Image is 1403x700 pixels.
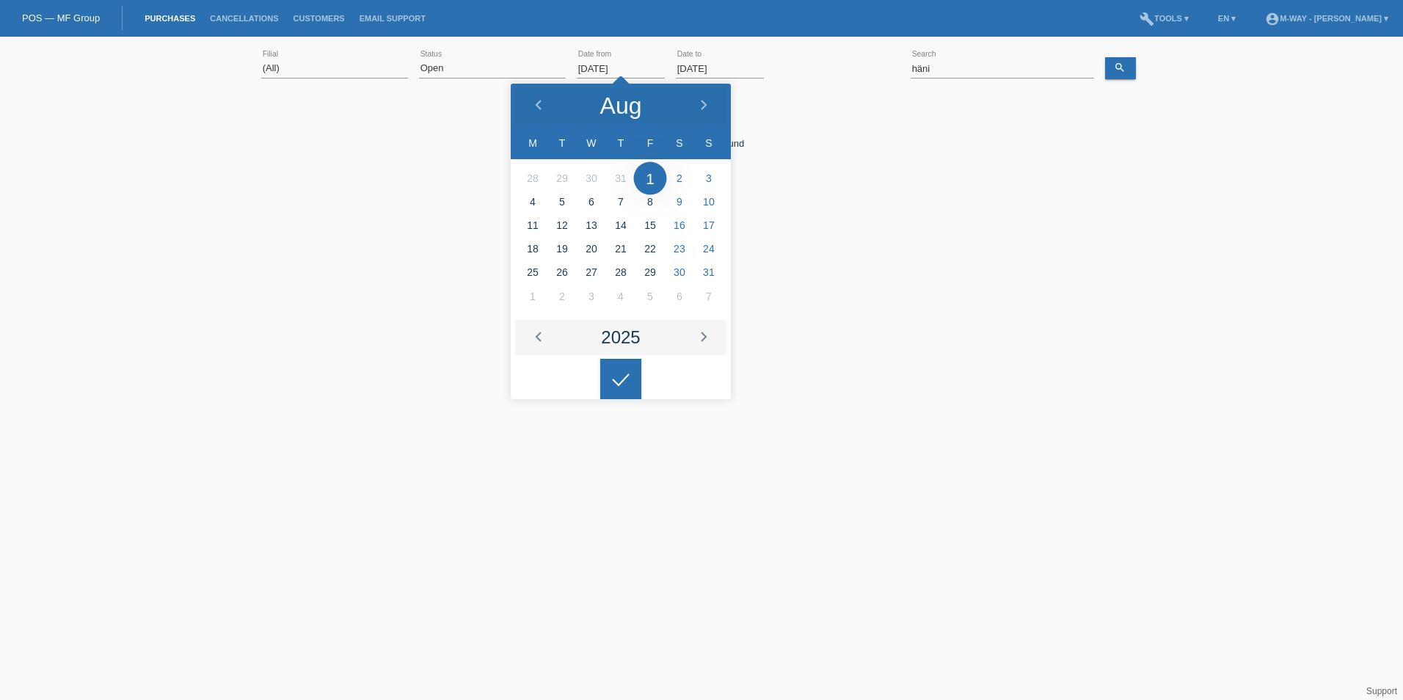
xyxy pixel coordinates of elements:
[1265,12,1280,26] i: account_circle
[1366,686,1397,696] a: Support
[352,14,433,23] a: Email Support
[22,12,100,23] a: POS — MF Group
[1140,12,1154,26] i: build
[1211,14,1243,23] a: EN ▾
[1258,14,1396,23] a: account_circlem-way - [PERSON_NAME] ▾
[137,14,203,23] a: Purchases
[1114,62,1126,73] i: search
[286,14,352,23] a: Customers
[203,14,285,23] a: Cancellations
[261,116,1142,149] div: No purchases found
[600,94,642,117] div: Aug
[1132,14,1196,23] a: buildTools ▾
[1105,57,1136,79] a: search
[601,329,640,346] div: 2025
